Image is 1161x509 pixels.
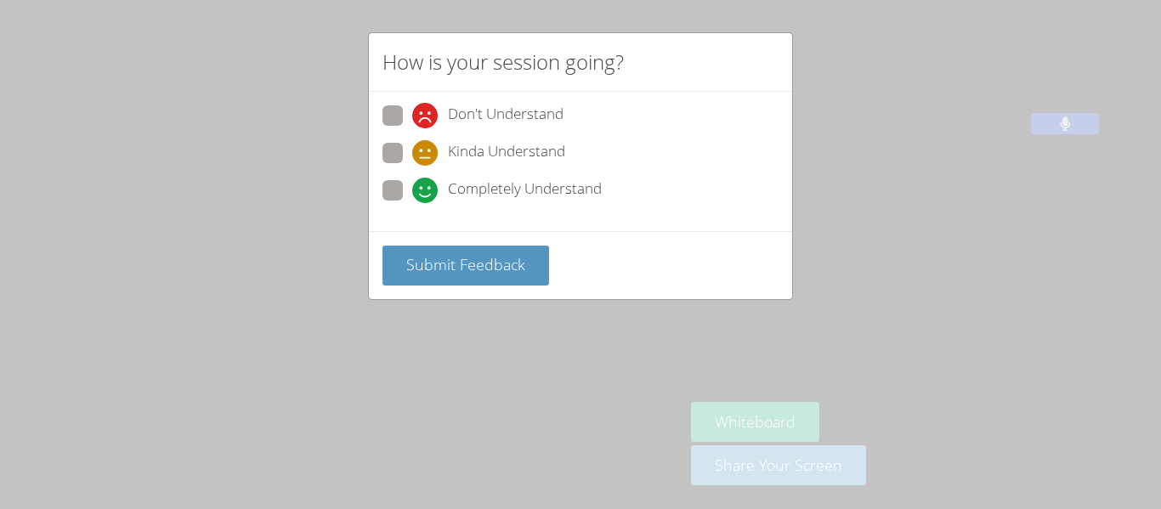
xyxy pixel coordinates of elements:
span: Completely Understand [448,178,602,203]
button: Submit Feedback [382,246,549,286]
span: Don't Understand [448,103,564,128]
h2: How is your session going? [382,47,624,77]
span: Submit Feedback [406,254,525,274]
span: Kinda Understand [448,140,565,166]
